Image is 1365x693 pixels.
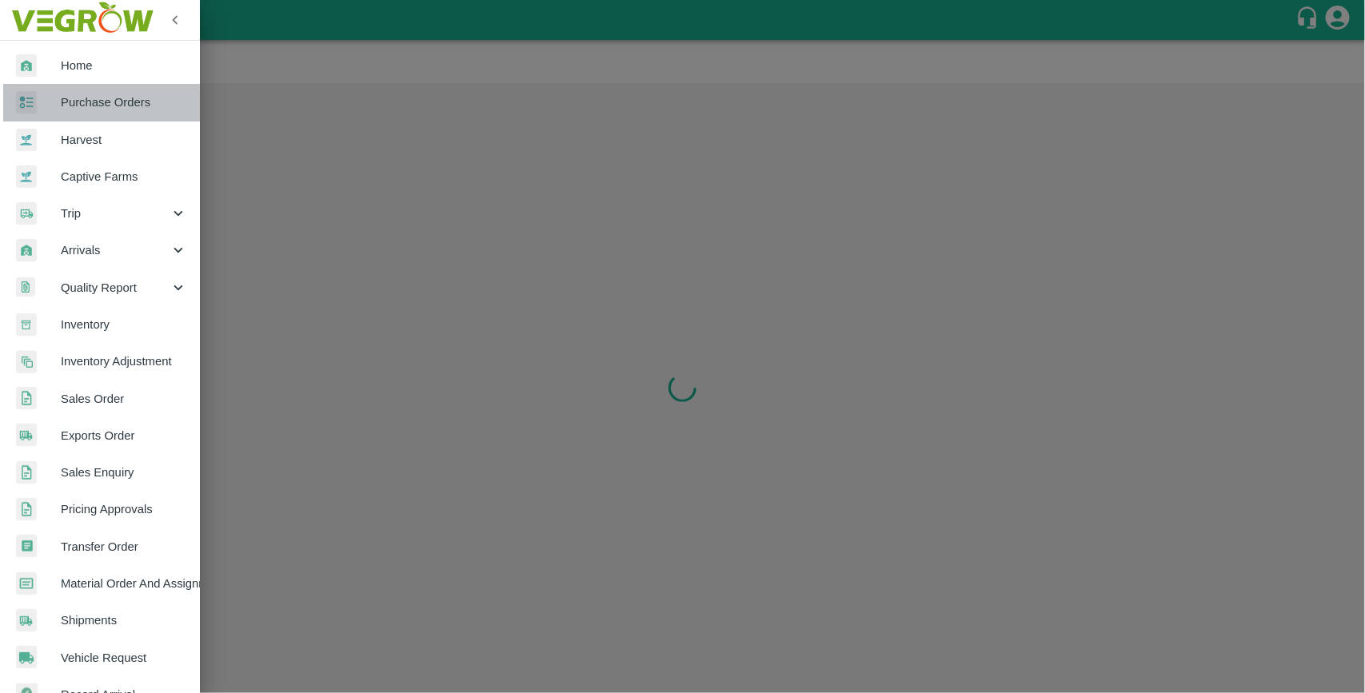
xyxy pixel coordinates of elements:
[16,609,37,632] img: shipments
[16,239,37,262] img: whArrival
[61,500,187,518] span: Pricing Approvals
[61,611,187,629] span: Shipments
[61,205,170,222] span: Trip
[16,646,37,669] img: vehicle
[16,461,37,484] img: sales
[16,165,37,189] img: harvest
[16,572,37,595] img: centralMaterial
[61,649,187,667] span: Vehicle Request
[61,241,170,259] span: Arrivals
[61,94,187,111] span: Purchase Orders
[61,464,187,481] span: Sales Enquiry
[61,390,187,408] span: Sales Order
[16,424,37,447] img: shipments
[61,427,187,444] span: Exports Order
[16,387,37,410] img: sales
[16,91,37,114] img: reciept
[61,168,187,185] span: Captive Farms
[61,131,187,149] span: Harvest
[16,498,37,521] img: sales
[16,277,35,297] img: qualityReport
[61,316,187,333] span: Inventory
[61,352,187,370] span: Inventory Adjustment
[61,57,187,74] span: Home
[61,575,187,592] span: Material Order And Assignment
[61,279,170,297] span: Quality Report
[16,54,37,78] img: whArrival
[61,538,187,556] span: Transfer Order
[16,128,37,152] img: harvest
[16,313,37,337] img: whInventory
[16,202,37,225] img: delivery
[16,350,37,373] img: inventory
[16,535,37,558] img: whTransfer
